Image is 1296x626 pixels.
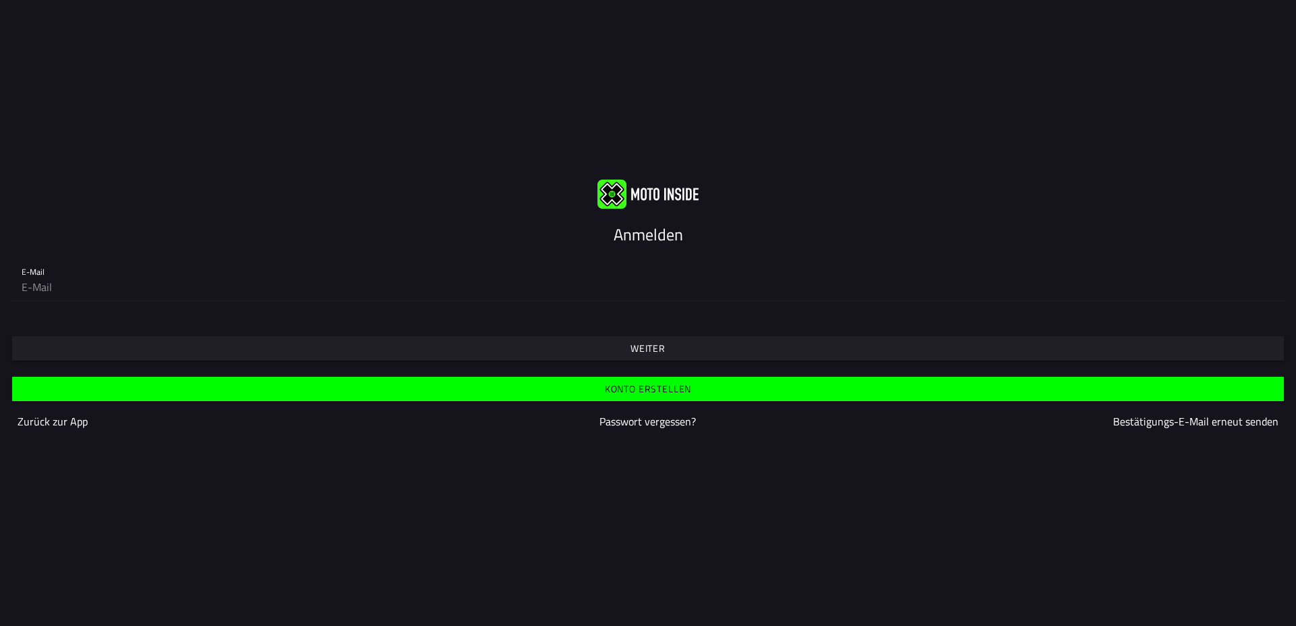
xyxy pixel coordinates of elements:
[18,413,88,429] a: Zurück zur App
[1113,413,1278,429] a: Bestätigungs-E-Mail erneut senden
[599,413,696,429] a: Passwort vergessen?
[614,222,683,246] ion-text: Anmelden
[12,377,1284,401] ion-button: Konto erstellen
[630,344,666,353] ion-text: Weiter
[22,273,1274,301] input: E-Mail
